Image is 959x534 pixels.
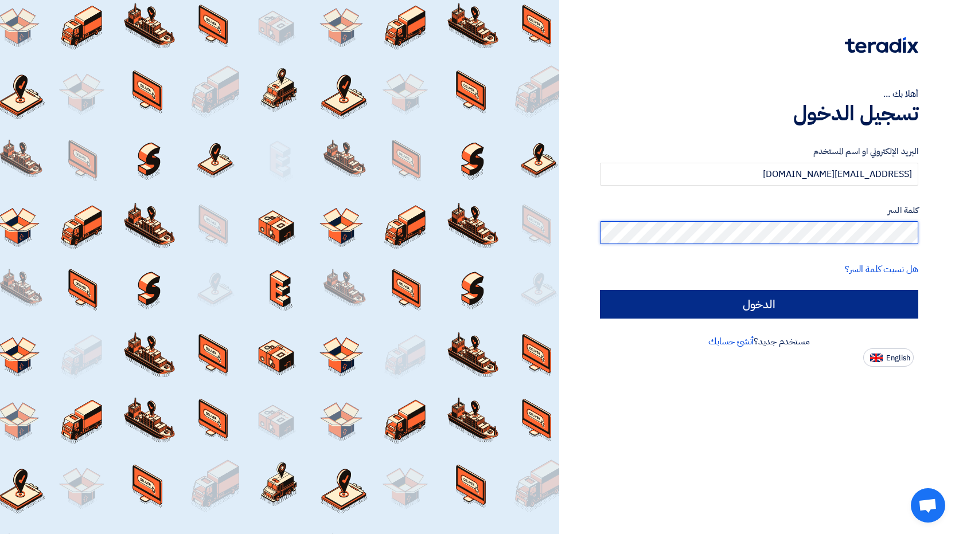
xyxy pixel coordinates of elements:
a: أنشئ حسابك [708,335,754,348]
img: Teradix logo [845,37,918,53]
a: Open chat [911,488,945,523]
button: English [863,348,914,367]
a: هل نسيت كلمة السر؟ [845,262,918,276]
input: أدخل بريد العمل الإلكتروني او اسم المستخدم الخاص بك ... [600,163,918,186]
input: الدخول [600,290,918,319]
div: مستخدم جديد؟ [600,335,918,348]
h1: تسجيل الدخول [600,101,918,126]
img: en-US.png [870,354,883,362]
label: كلمة السر [600,204,918,217]
div: أهلا بك ... [600,87,918,101]
span: English [886,354,910,362]
label: البريد الإلكتروني او اسم المستخدم [600,145,918,158]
